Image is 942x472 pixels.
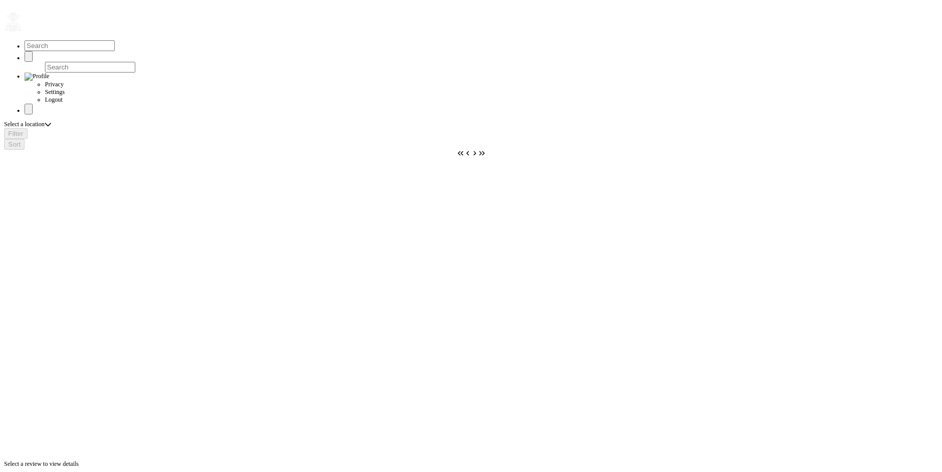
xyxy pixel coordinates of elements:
img: ReviewElf Logo [4,12,22,32]
img: Profile [25,73,50,81]
button: First Page [457,150,464,157]
button: Previous Page [464,150,471,157]
input: Search [45,62,135,73]
div: Select a review to view details [4,460,938,468]
span: Logout [45,96,63,103]
button: Next Page [471,150,478,157]
span: Settings [45,88,65,96]
span: Privacy [45,81,64,88]
button: Last Page [478,150,486,157]
input: Search [25,40,115,51]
